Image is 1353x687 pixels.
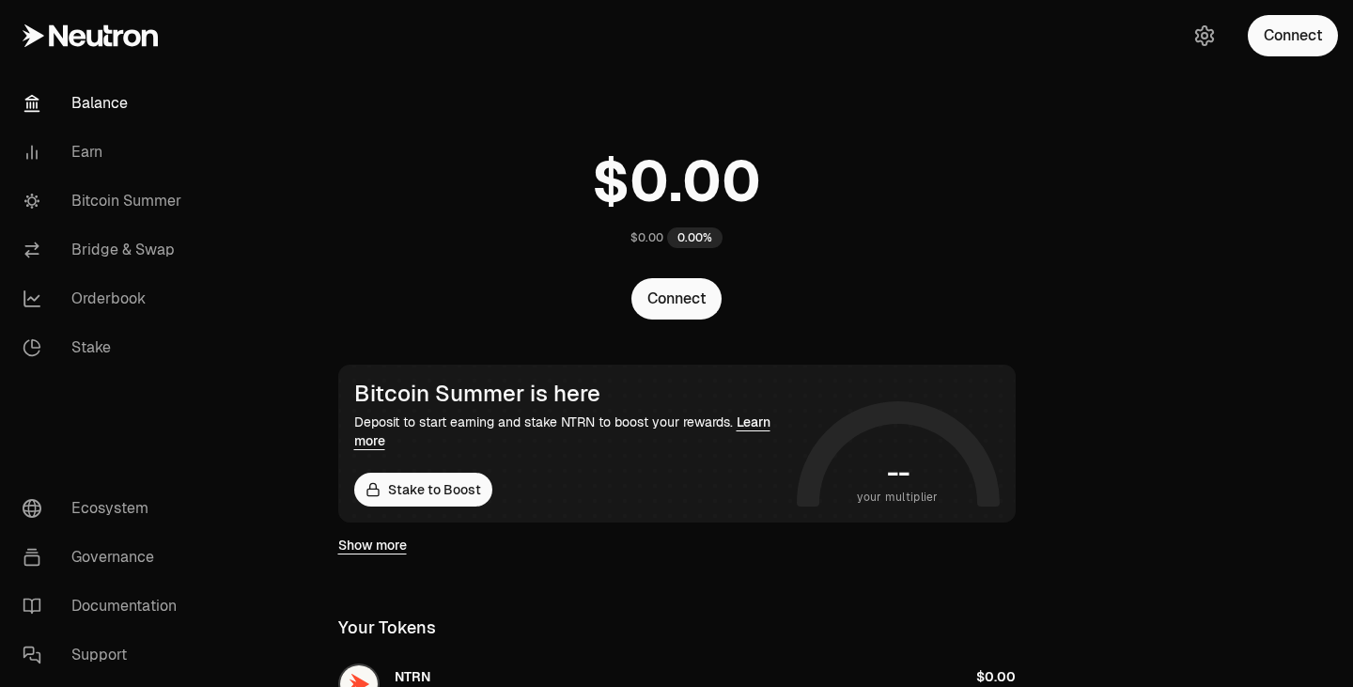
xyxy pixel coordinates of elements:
a: Earn [8,128,203,177]
a: Stake [8,323,203,372]
a: Ecosystem [8,484,203,533]
a: Show more [338,536,407,554]
a: Governance [8,533,203,582]
a: Balance [8,79,203,128]
div: $0.00 [630,230,663,245]
button: Connect [1248,15,1338,56]
a: Bridge & Swap [8,226,203,274]
div: Deposit to start earning and stake NTRN to boost your rewards. [354,413,789,450]
span: your multiplier [857,488,939,507]
a: Stake to Boost [354,473,492,507]
div: 0.00% [667,227,723,248]
div: Your Tokens [338,615,436,641]
a: Support [8,631,203,679]
div: Bitcoin Summer is here [354,381,789,407]
a: Documentation [8,582,203,631]
a: Orderbook [8,274,203,323]
a: Bitcoin Summer [8,177,203,226]
h1: -- [887,458,909,488]
button: Connect [631,278,722,320]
